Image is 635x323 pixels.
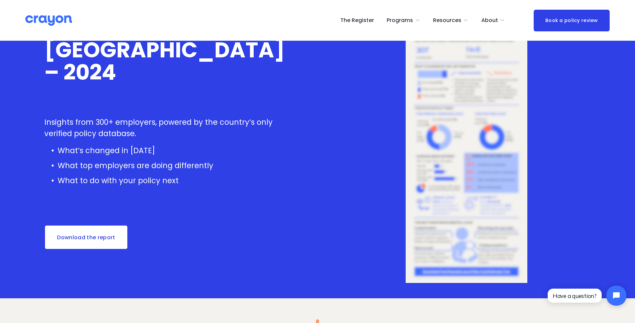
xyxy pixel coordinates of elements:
span: About [481,16,498,25]
a: Download the report [44,225,128,250]
p: Insights from 300+ employers, powered by the country’s only verified policy database. [44,117,293,139]
p: What to do with your policy next [58,175,293,187]
a: folder dropdown [433,15,469,26]
span: Programs [387,16,413,25]
a: The Register [340,15,374,26]
iframe: Tidio Chat [542,280,632,311]
img: Crayon [25,15,72,26]
p: What top employers are doing differently [58,160,293,172]
a: Book a policy review [534,10,610,31]
a: folder dropdown [387,15,420,26]
p: What’s changed in [DATE] [58,145,293,156]
span: Resources [433,16,461,25]
a: folder dropdown [481,15,505,26]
